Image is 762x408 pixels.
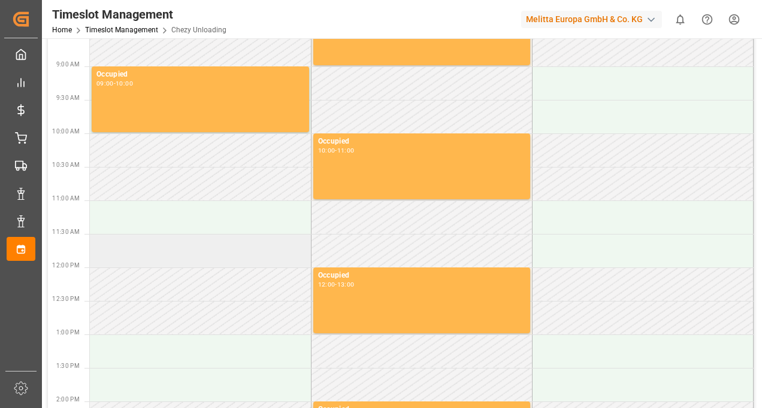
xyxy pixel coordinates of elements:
div: Melitta Europa GmbH & Co. KG [521,11,662,28]
div: 13:00 [337,282,355,287]
div: 09:00 [96,81,114,86]
span: 9:30 AM [56,95,80,101]
button: Help Center [694,6,721,33]
div: - [335,282,337,287]
div: 10:00 [318,148,335,153]
div: Occupied [318,136,525,148]
div: - [114,81,116,86]
div: Occupied [96,69,304,81]
div: Timeslot Management [52,5,226,23]
div: 10:00 [116,81,133,86]
span: 10:30 AM [52,162,80,168]
span: 9:00 AM [56,61,80,68]
div: Occupied [318,270,525,282]
span: 11:30 AM [52,229,80,235]
span: 12:00 PM [52,262,80,269]
a: Home [52,26,72,34]
span: 10:00 AM [52,128,80,135]
span: 2:00 PM [56,396,80,403]
div: 11:00 [337,148,355,153]
button: Melitta Europa GmbH & Co. KG [521,8,667,31]
a: Timeslot Management [85,26,158,34]
button: show 0 new notifications [667,6,694,33]
span: 1:30 PM [56,363,80,369]
span: 1:00 PM [56,329,80,336]
div: - [335,148,337,153]
span: 12:30 PM [52,296,80,302]
span: 11:00 AM [52,195,80,202]
div: 12:00 [318,282,335,287]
